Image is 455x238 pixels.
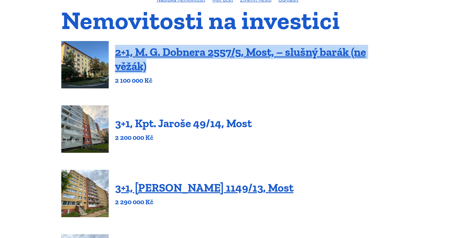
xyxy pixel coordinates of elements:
[115,76,394,85] p: 2 100 000 Kč
[115,198,294,206] p: 2 290 000 Kč
[61,10,394,31] h1: Nemovitosti na investici
[115,181,294,194] a: 3+1, [PERSON_NAME] 1149/13, Most
[115,116,252,130] a: 3+1, Kpt. Jaroše 49/14, Most
[115,133,252,142] p: 2 200 000 Kč
[115,45,366,73] a: 2+1, M. G. Dobnera 2557/5, Most, – slušný barák (ne věžák)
